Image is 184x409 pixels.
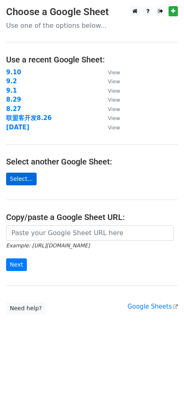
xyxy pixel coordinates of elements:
p: Use one of the options below... [6,21,178,30]
a: Select... [6,173,37,185]
a: 9.10 [6,69,21,76]
a: Need help? [6,302,46,315]
iframe: Chat Widget [143,370,184,409]
a: 9.1 [6,87,17,94]
a: 联盟客开发8.26 [6,114,52,122]
input: Paste your Google Sheet URL here [6,225,174,241]
a: View [100,114,120,122]
h4: Select another Google Sheet: [6,157,178,167]
a: 9.2 [6,78,17,85]
h4: Copy/paste a Google Sheet URL: [6,212,178,222]
a: View [100,96,120,103]
h4: Use a recent Google Sheet: [6,55,178,64]
small: View [108,124,120,131]
small: Example: [URL][DOMAIN_NAME] [6,242,90,249]
small: View [108,69,120,76]
small: View [108,78,120,84]
h3: Choose a Google Sheet [6,6,178,18]
a: Google Sheets [127,303,178,310]
a: [DATE] [6,124,29,131]
a: 8.29 [6,96,21,103]
a: View [100,87,120,94]
input: Next [6,258,27,271]
a: View [100,105,120,113]
small: View [108,115,120,121]
a: View [100,69,120,76]
a: View [100,124,120,131]
a: View [100,78,120,85]
small: View [108,88,120,94]
small: View [108,97,120,103]
small: View [108,106,120,112]
a: 8.27 [6,105,21,113]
